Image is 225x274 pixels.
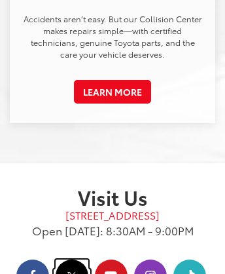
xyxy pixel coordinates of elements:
[23,13,202,60] p: Accidents aren’t easy. But our Collision Center makes repairs simple—with certified technicians, ...
[74,80,151,104] a: Learn More
[10,208,215,222] a: [STREET_ADDRESS]
[10,222,215,238] p: Open [DATE]: 8:30AM - 9:00PM
[10,186,215,208] h2: Visit Us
